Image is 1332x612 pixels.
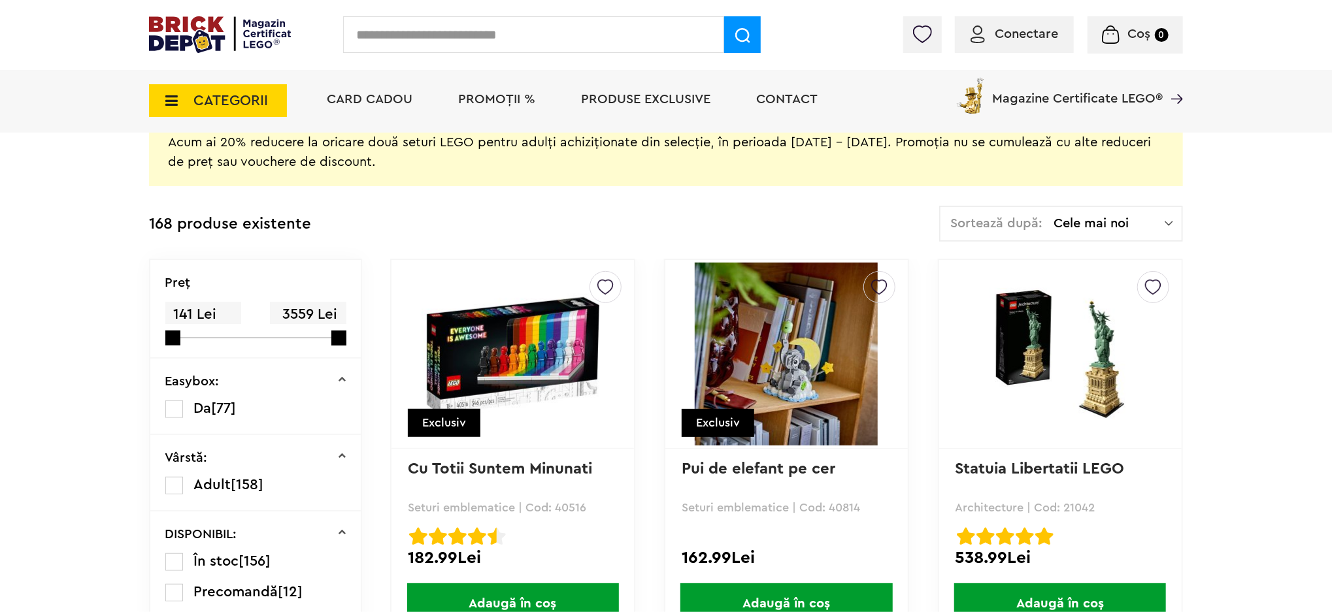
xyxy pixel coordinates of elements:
img: Cu Totii Suntem Minunati [422,288,605,420]
p: Seturi emblematice | Cod: 40516 [408,502,618,513]
small: 0 [1155,28,1169,42]
img: Evaluare cu stele [957,527,975,545]
span: 3559 Lei [270,302,346,327]
img: Evaluare cu stele [1016,527,1034,545]
span: În stoc [194,554,239,568]
a: Statuia Libertatii LEGO [956,461,1125,477]
span: 141 Lei [165,302,241,327]
img: Evaluare cu stele [996,527,1014,545]
img: Evaluare cu stele [488,527,506,545]
img: Pui de elefant pe cer [695,263,878,445]
span: Cele mai noi [1054,217,1165,230]
a: PROMOȚII % [458,93,535,106]
p: DISPONIBIL: [165,528,237,541]
span: CATEGORII [193,93,268,108]
a: Pui de elefant pe cer [682,461,835,477]
p: Architecture | Cod: 21042 [956,502,1165,513]
img: Evaluare cu stele [409,527,427,545]
a: Cu Totii Suntem Minunati [408,461,592,477]
a: Magazine Certificate LEGO® [1163,75,1183,88]
span: Adult [194,477,231,492]
div: 182.99Lei [408,549,618,566]
img: Evaluare cu stele [976,527,995,545]
img: Evaluare cu stele [468,527,486,545]
p: Vârstă: [165,451,208,464]
p: Easybox: [165,375,220,388]
a: Produse exclusive [581,93,710,106]
span: [156] [239,554,271,568]
a: Contact [756,93,818,106]
span: [158] [231,477,264,492]
img: Evaluare cu stele [1035,527,1054,545]
img: Evaluare cu stele [429,527,447,545]
img: Evaluare cu stele [448,527,467,545]
p: Seturi emblematice | Cod: 40814 [682,502,891,513]
span: [12] [278,585,303,599]
div: 168 produse existente [149,206,311,243]
p: Preţ [165,276,191,289]
span: Precomandă [194,585,278,599]
span: Sortează după: [950,217,1042,230]
span: Da [194,401,212,415]
div: Exclusiv [408,409,480,437]
a: Conectare [971,27,1058,40]
div: 162.99Lei [682,549,891,566]
div: Exclusiv [682,409,754,437]
div: 538.99Lei [956,549,1165,566]
img: Statuia Libertatii LEGO [969,288,1152,420]
span: Coș [1128,27,1151,40]
span: Magazine Certificate LEGO® [992,75,1163,105]
span: Conectare [995,27,1058,40]
span: [77] [212,401,237,415]
a: Card Cadou [327,93,412,106]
